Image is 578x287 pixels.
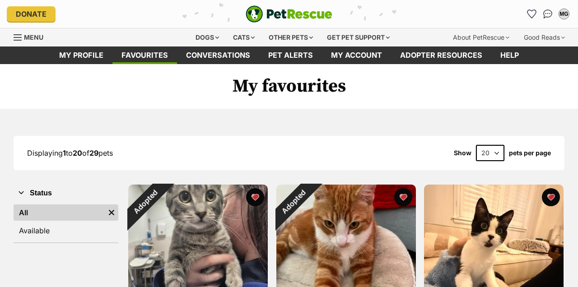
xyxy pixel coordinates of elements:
strong: 20 [73,148,82,157]
button: Status [14,187,118,199]
ul: Account quick links [524,7,571,21]
div: Adopted [264,172,324,232]
a: My account [322,46,391,64]
button: favourite [394,188,412,206]
strong: 29 [89,148,98,157]
a: Remove filter [105,204,118,221]
a: conversations [177,46,259,64]
div: Status [14,203,118,242]
a: Conversations [541,7,555,21]
a: Adopter resources [391,46,491,64]
div: MG [559,9,569,19]
label: pets per page [509,149,551,157]
div: Get pet support [321,28,396,46]
a: All [14,204,105,221]
a: Menu [14,28,50,45]
a: Help [491,46,528,64]
div: Cats [227,28,261,46]
a: My profile [50,46,112,64]
div: Other pets [262,28,319,46]
button: My account [557,7,571,21]
div: Dogs [189,28,225,46]
img: logo-e224e6f780fb5917bec1dbf3a21bbac754714ae5b6737aabdf751b685950b380.svg [246,5,332,23]
div: Adopted [116,172,176,232]
a: Available [14,222,118,239]
strong: 1 [63,148,66,157]
a: Donate [7,6,56,22]
a: PetRescue [246,5,332,23]
span: Displaying to of pets [27,148,113,157]
span: Menu [24,33,43,41]
a: Pet alerts [259,46,322,64]
span: Show [454,149,471,157]
a: Favourites [112,46,177,64]
button: favourite [246,188,264,206]
img: chat-41dd97257d64d25036548639549fe6c8038ab92f7586957e7f3b1b290dea8141.svg [543,9,553,19]
button: favourite [542,188,560,206]
a: Favourites [524,7,539,21]
div: Good Reads [517,28,571,46]
div: About PetRescue [447,28,516,46]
